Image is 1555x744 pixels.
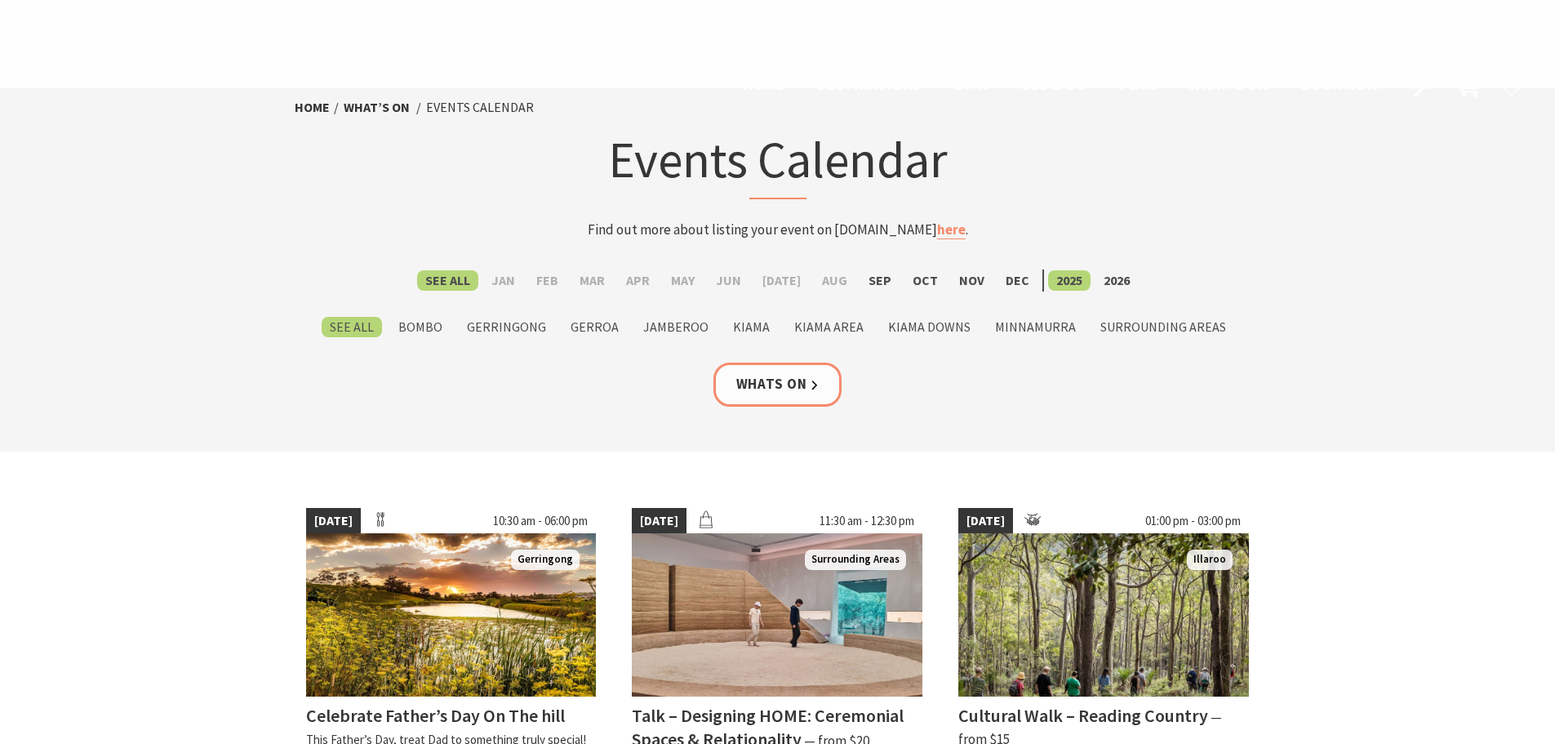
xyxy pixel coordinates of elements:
label: See All [417,270,478,291]
img: Crooked River Estate [306,533,597,697]
label: Oct [904,270,946,291]
label: 2026 [1095,270,1138,291]
span: What’s On [1188,74,1268,94]
nav: Main Menu [726,72,1395,99]
label: Surrounding Areas [1092,317,1234,337]
span: Destinations [817,74,922,94]
label: Gerringong [459,317,554,337]
img: Visitors walk in single file along the Buddawang Track [958,533,1249,697]
label: Nov [951,270,993,291]
img: Two visitors stand in the middle ofn a circular stone art installation with sand in the middle [632,533,922,697]
a: Whats On [713,363,842,406]
label: Kiama Area [786,317,872,337]
h4: Cultural Walk – Reading Country [958,704,1208,727]
span: See & Do [1022,74,1086,94]
label: Minnamurra [987,317,1084,337]
label: Aug [814,270,855,291]
label: See All [322,317,382,337]
span: Gerringong [511,550,580,570]
label: May [663,270,703,291]
label: Jun [708,270,749,291]
label: Jan [483,270,523,291]
span: [DATE] [958,508,1013,534]
label: [DATE] [754,270,809,291]
span: [DATE] [632,508,686,534]
label: Kiama Downs [880,317,979,337]
span: [DATE] [306,508,361,534]
span: 01:00 pm - 03:00 pm [1137,508,1249,534]
span: Plan [1120,74,1157,94]
span: 10:30 am - 06:00 pm [485,508,596,534]
label: 2025 [1048,270,1091,291]
span: Book now [1301,74,1379,94]
span: Surrounding Areas [805,550,906,570]
label: Mar [571,270,613,291]
span: Illaroo [1187,550,1233,570]
h4: Celebrate Father’s Day On The hill [306,704,565,727]
label: Dec [997,270,1037,291]
label: Sep [860,270,900,291]
a: here [937,221,966,239]
label: Feb [528,270,566,291]
span: 11:30 am - 12:30 pm [811,508,922,534]
label: Bombo [390,317,451,337]
p: Find out more about listing your event on [DOMAIN_NAME] . [458,219,1098,241]
label: Apr [618,270,658,291]
label: Jamberoo [635,317,717,337]
span: Home [743,74,784,94]
label: Gerroa [562,317,627,337]
span: Stay [954,74,990,94]
label: Kiama [725,317,778,337]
